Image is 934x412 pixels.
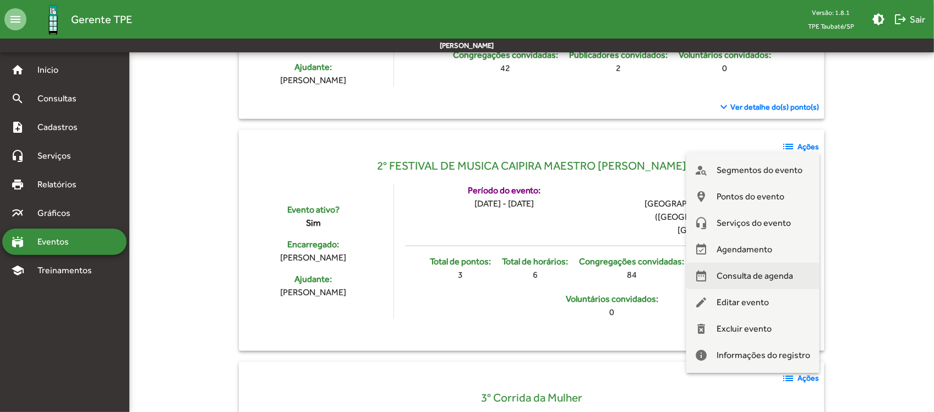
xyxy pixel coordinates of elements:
[717,183,785,210] span: Pontos do evento
[717,263,794,289] span: Consulta de agenda
[717,316,772,342] span: Excluir evento
[717,236,773,263] span: Agendamento
[717,210,791,236] span: Serviços do evento
[695,296,708,309] mat-icon: edit
[695,190,708,203] mat-icon: person_pin_circle
[695,349,708,362] mat-icon: info
[695,243,708,256] mat-icon: event_available
[717,342,811,368] span: Informações do registro
[717,289,769,316] span: Editar evento
[695,216,708,230] mat-icon: headset_mic
[717,157,803,183] span: Segmentos do evento
[695,322,708,335] mat-icon: delete_forever
[695,269,708,283] mat-icon: date_range
[695,164,708,177] mat-icon: person_search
